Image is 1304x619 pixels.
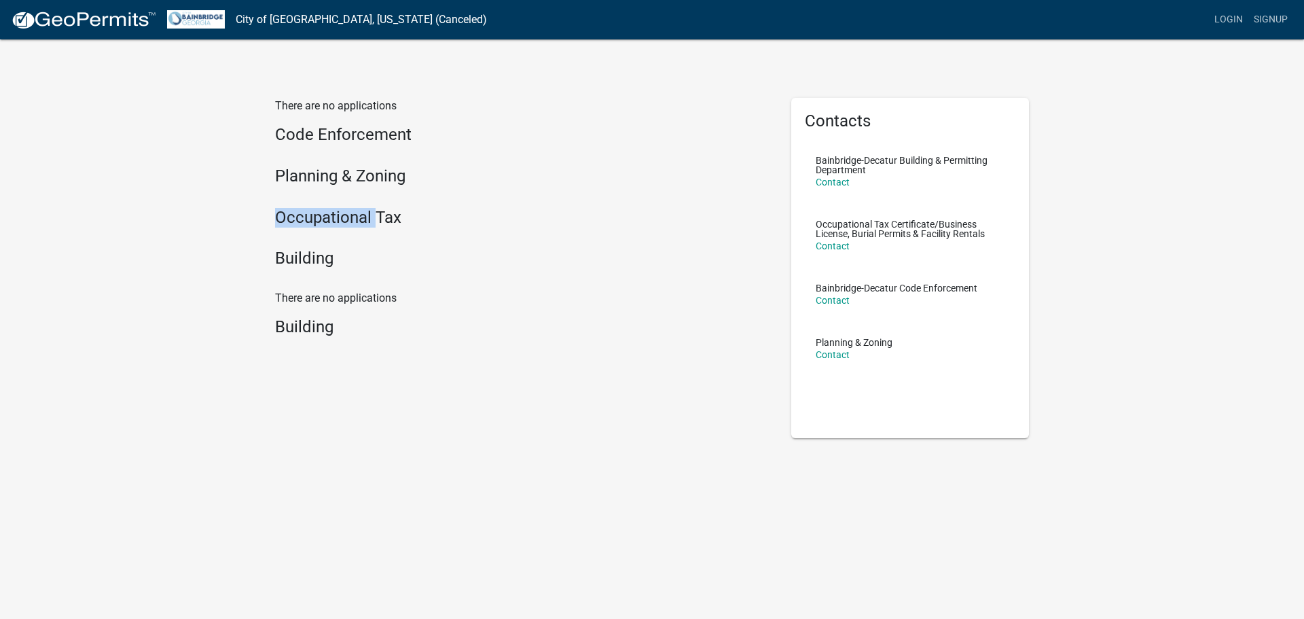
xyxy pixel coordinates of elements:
h5: Contacts [805,111,1015,131]
a: Contact [816,295,850,306]
h4: Planning & Zoning [275,166,771,186]
h4: Building [275,317,771,337]
p: Occupational Tax Certificate/Business License, Burial Permits & Facility Rentals [816,219,1004,238]
a: Contact [816,349,850,360]
h4: Code Enforcement [275,125,771,145]
a: City of [GEOGRAPHIC_DATA], [US_STATE] (Canceled) [236,8,487,31]
p: Bainbridge-Decatur Building & Permitting Department [816,156,1004,175]
a: Signup [1248,7,1293,33]
a: Contact [816,177,850,188]
img: City of Bainbridge, Georgia (Canceled) [167,10,225,29]
p: There are no applications [275,98,771,114]
a: Contact [816,241,850,251]
p: Bainbridge-Decatur Code Enforcement [816,283,977,293]
p: Planning & Zoning [816,338,892,347]
a: Login [1209,7,1248,33]
h4: Occupational Tax [275,208,771,228]
p: There are no applications [275,290,771,306]
h4: Building [275,249,771,268]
